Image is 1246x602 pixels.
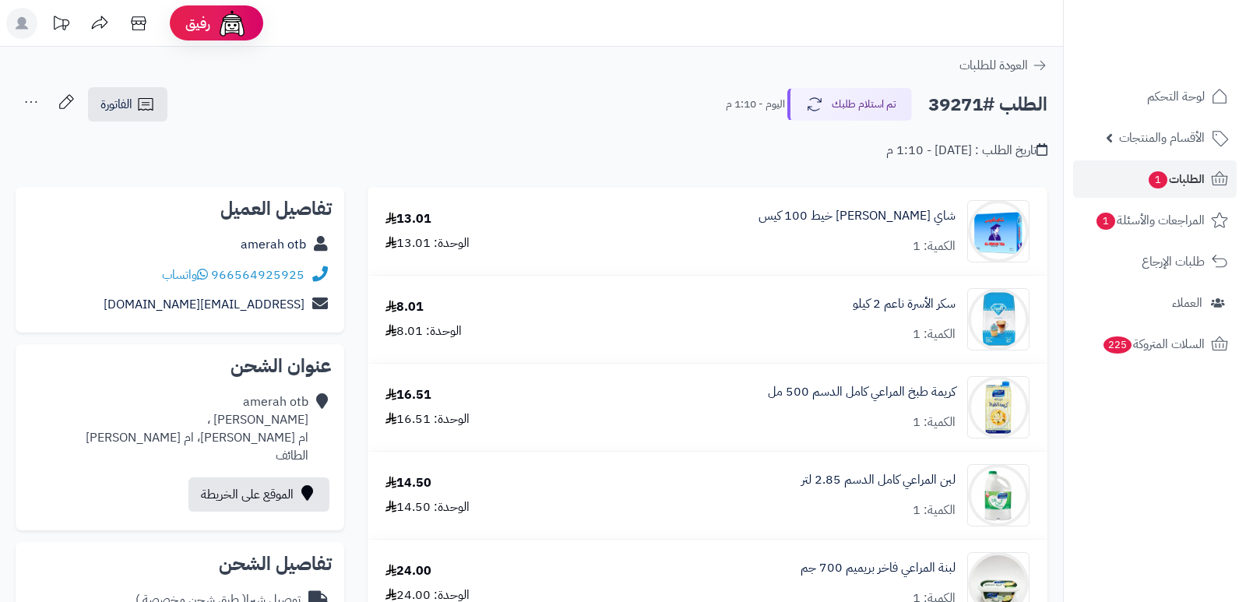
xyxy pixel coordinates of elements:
div: الكمية: 1 [913,502,956,519]
span: طلبات الإرجاع [1142,251,1205,273]
span: لوحة التحكم [1147,86,1205,107]
span: المراجعات والأسئلة [1095,209,1205,231]
span: الأقسام والمنتجات [1119,127,1205,149]
h2: الطلب #39271 [928,89,1047,121]
a: السلات المتروكة225 [1073,326,1237,363]
img: 1666071824-Screenshot%202022-10-18%20084211-90x90.png [968,464,1029,526]
a: لبنة المراعي فاخر بريميم 700 جم [801,559,956,577]
a: لوحة التحكم [1073,78,1237,115]
div: الكمية: 1 [913,414,956,431]
img: 412133293aa25049172e168eba0c26838d17-90x90.png [968,200,1029,262]
a: الطلبات1 [1073,160,1237,198]
div: الكمية: 1 [913,238,956,255]
span: العودة للطلبات [959,56,1028,75]
a: لبن المراعي كامل الدسم 2.85 لتر [801,471,956,489]
span: الطلبات [1147,168,1205,190]
h2: تفاصيل الشحن [28,554,332,573]
small: اليوم - 1:10 م [726,97,785,112]
div: الوحدة: 14.50 [385,498,470,516]
a: الموقع على الخريطة [188,477,329,512]
a: العودة للطلبات [959,56,1047,75]
a: العملاء [1073,284,1237,322]
a: شاي [PERSON_NAME] خيط 100 كيس [759,207,956,225]
div: الوحدة: 8.01 [385,322,462,340]
a: طلبات الإرجاع [1073,243,1237,280]
span: الفاتورة [100,95,132,114]
span: السلات المتروكة [1102,333,1205,355]
div: تاريخ الطلب : [DATE] - 1:10 م [886,142,1047,160]
a: كريمة طبخ المراعي كامل الدسم 500 مل [768,383,956,401]
img: ai-face.png [216,8,248,39]
h2: تفاصيل العميل [28,199,332,218]
div: 8.01 [385,298,424,316]
a: الفاتورة [88,87,167,121]
a: المراجعات والأسئلة1 [1073,202,1237,239]
img: 1750189624-528573_main-90x90.jpg [968,376,1029,438]
span: 225 [1103,336,1132,354]
a: amerah otb [241,235,306,254]
div: الكمية: 1 [913,326,956,343]
div: 13.01 [385,210,431,228]
button: تم استلام طلبك [787,88,912,121]
a: واتساب [162,266,208,284]
div: 16.51 [385,386,431,404]
div: amerah otb [PERSON_NAME] ، ام [PERSON_NAME]، ام [PERSON_NAME] الطائف [86,393,308,464]
div: الوحدة: 16.51 [385,410,470,428]
div: 14.50 [385,474,431,492]
a: تحديثات المنصة [41,8,80,43]
a: سكر الأسرة ناعم 2 كيلو [853,295,956,313]
span: 1 [1096,213,1115,230]
a: [EMAIL_ADDRESS][DOMAIN_NAME] [104,295,304,314]
span: العملاء [1172,292,1202,314]
span: 1 [1149,171,1167,188]
span: رفيق [185,14,210,33]
h2: عنوان الشحن [28,357,332,375]
div: 24.00 [385,562,431,580]
img: 1674482345-%D8%A7%D9%84%D8%AA%D9%82%D8%A7%D8%B7%20%D8%A7%D9%84%D9%88%D9%8A%D8%A8_23-1-2023_16578_... [968,288,1029,350]
div: الوحدة: 13.01 [385,234,470,252]
img: logo-2.png [1140,38,1231,71]
a: 966564925925 [211,266,304,284]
